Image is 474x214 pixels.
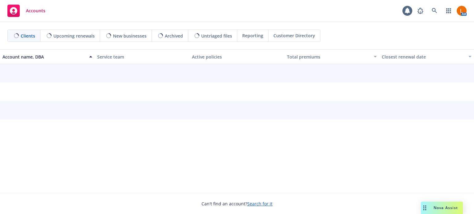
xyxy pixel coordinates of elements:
[113,33,147,39] span: New businesses
[97,54,187,60] div: Service team
[2,54,85,60] div: Account name, DBA
[165,33,183,39] span: Archived
[428,5,441,17] a: Search
[53,33,95,39] span: Upcoming renewals
[192,54,282,60] div: Active policies
[202,200,272,207] span: Can't find an account?
[189,49,284,64] button: Active policies
[379,49,474,64] button: Closest renewal date
[242,32,263,39] span: Reporting
[5,2,48,19] a: Accounts
[201,33,232,39] span: Untriaged files
[457,6,467,16] img: photo
[21,33,35,39] span: Clients
[382,54,465,60] div: Closest renewal date
[273,32,315,39] span: Customer Directory
[421,202,429,214] div: Drag to move
[285,49,379,64] button: Total premiums
[287,54,370,60] div: Total premiums
[421,202,463,214] button: Nova Assist
[26,8,45,13] span: Accounts
[247,201,272,207] a: Search for it
[95,49,189,64] button: Service team
[414,5,426,17] a: Report a Bug
[443,5,455,17] a: Switch app
[434,205,458,210] span: Nova Assist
